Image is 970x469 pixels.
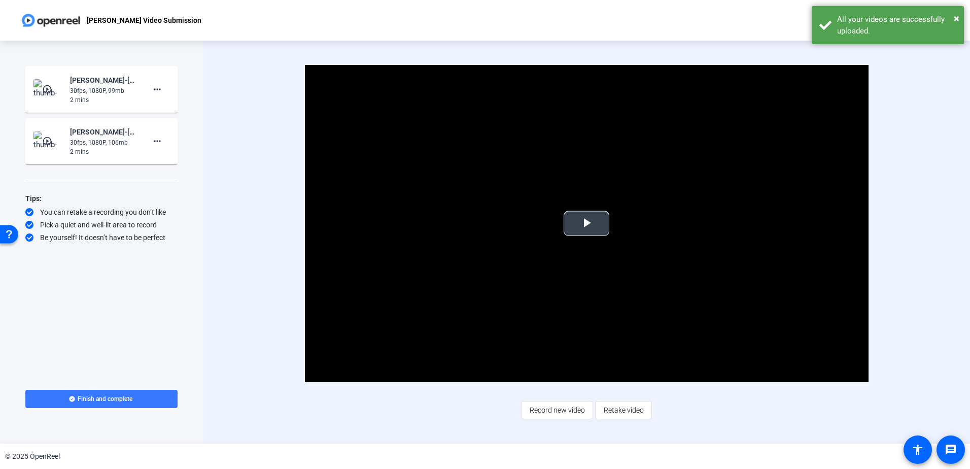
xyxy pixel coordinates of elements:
mat-icon: more_horiz [151,83,163,95]
mat-icon: more_horiz [151,135,163,147]
div: 30fps, 1080P, 99mb [70,86,138,95]
div: You can retake a recording you don’t like [25,207,178,217]
div: Video Player [305,65,869,382]
div: Tips: [25,192,178,205]
img: thumb-nail [33,131,63,151]
img: OpenReel logo [20,10,82,30]
button: Close [954,11,959,26]
span: Finish and complete [78,395,132,403]
div: 2 mins [70,147,138,156]
span: × [954,12,959,24]
img: thumb-nail [33,79,63,99]
span: Record new video [530,400,585,420]
span: Retake video [604,400,644,420]
div: 2 mins [70,95,138,105]
mat-icon: message [945,444,957,456]
p: [PERSON_NAME] Video Submission [87,14,201,26]
button: Finish and complete [25,390,178,408]
mat-icon: accessibility [912,444,924,456]
div: [PERSON_NAME]-[DATE] FIND Live Associates Video -[PERSON_NAME] Video Submission-1759848675978-webcam [70,74,138,86]
div: Pick a quiet and well-lit area to record [25,220,178,230]
div: © 2025 OpenReel [5,451,60,462]
div: Be yourself! It doesn’t have to be perfect [25,232,178,243]
mat-icon: play_circle_outline [42,136,54,146]
button: Retake video [596,401,652,419]
div: [PERSON_NAME]-[DATE] FIND Live Associates Video -[PERSON_NAME] Video Submission-1759848258032-webcam [70,126,138,138]
mat-icon: play_circle_outline [42,84,54,94]
div: All your videos are successfully uploaded. [837,14,956,37]
div: 30fps, 1080P, 106mb [70,138,138,147]
button: Play Video [564,211,609,236]
button: Record new video [522,401,593,419]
